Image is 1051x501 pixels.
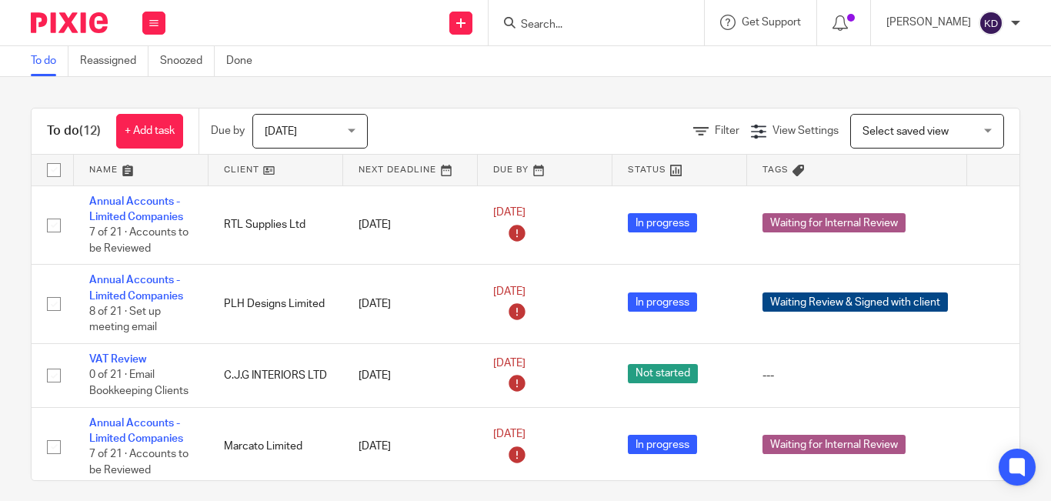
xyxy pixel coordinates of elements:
a: + Add task [116,114,183,149]
img: svg%3E [979,11,1003,35]
span: 7 of 21 · Accounts to be Reviewed [89,227,189,254]
div: --- [762,368,952,383]
td: PLH Designs Limited [209,265,343,344]
h1: To do [47,123,101,139]
span: Waiting Review & Signed with client [762,292,948,312]
span: In progress [628,292,697,312]
a: VAT Review [89,354,146,365]
span: [DATE] [493,207,525,218]
span: [DATE] [493,358,525,369]
a: Reassigned [80,46,148,76]
span: [DATE] [493,286,525,297]
p: [PERSON_NAME] [886,15,971,30]
span: In progress [628,213,697,232]
a: Annual Accounts - Limited Companies [89,418,183,444]
span: (12) [79,125,101,137]
span: Select saved view [862,126,949,137]
span: Tags [762,165,789,174]
img: Pixie [31,12,108,33]
span: Waiting for Internal Review [762,213,906,232]
a: Snoozed [160,46,215,76]
span: 0 of 21 · Email Bookkeeping Clients [89,370,189,397]
input: Search [519,18,658,32]
span: Waiting for Internal Review [762,435,906,454]
td: [DATE] [343,265,478,344]
span: Get Support [742,17,801,28]
span: [DATE] [265,126,297,137]
a: Annual Accounts - Limited Companies [89,196,183,222]
span: Filter [715,125,739,136]
span: In progress [628,435,697,454]
span: [DATE] [493,429,525,439]
td: [DATE] [343,344,478,407]
td: RTL Supplies Ltd [209,185,343,265]
a: Done [226,46,264,76]
span: Not started [628,364,698,383]
span: 7 of 21 · Accounts to be Reviewed [89,449,189,476]
a: Annual Accounts - Limited Companies [89,275,183,301]
span: View Settings [772,125,839,136]
span: 8 of 21 · Set up meeting email [89,306,161,333]
p: Due by [211,123,245,139]
td: Marcato Limited [209,407,343,486]
td: C.J.G INTERIORS LTD [209,344,343,407]
td: [DATE] [343,185,478,265]
td: [DATE] [343,407,478,486]
a: To do [31,46,68,76]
